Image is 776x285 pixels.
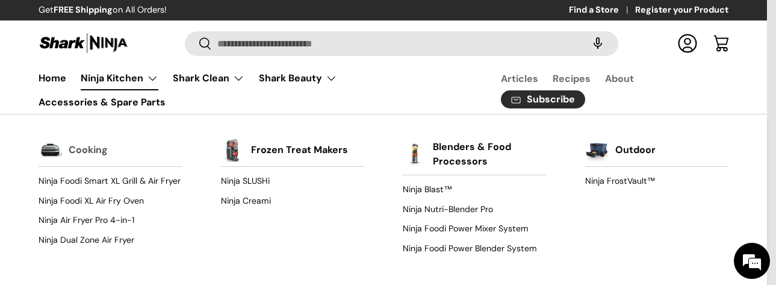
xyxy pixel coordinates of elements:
[39,66,66,90] a: Home
[605,67,634,90] a: About
[472,66,728,114] nav: Secondary
[579,30,617,57] speech-search-button: Search by voice
[39,31,129,55] img: Shark Ninja Philippines
[501,67,538,90] a: Articles
[501,90,585,109] a: Subscribe
[54,4,113,15] strong: FREE Shipping
[166,66,252,90] summary: Shark Clean
[635,4,728,17] a: Register your Product
[553,67,591,90] a: Recipes
[252,66,344,90] summary: Shark Beauty
[39,90,166,114] a: Accessories & Spare Parts
[527,95,575,104] span: Subscribe
[569,4,635,17] a: Find a Store
[73,66,166,90] summary: Ninja Kitchen
[39,4,167,17] p: Get on All Orders!
[39,66,472,114] nav: Primary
